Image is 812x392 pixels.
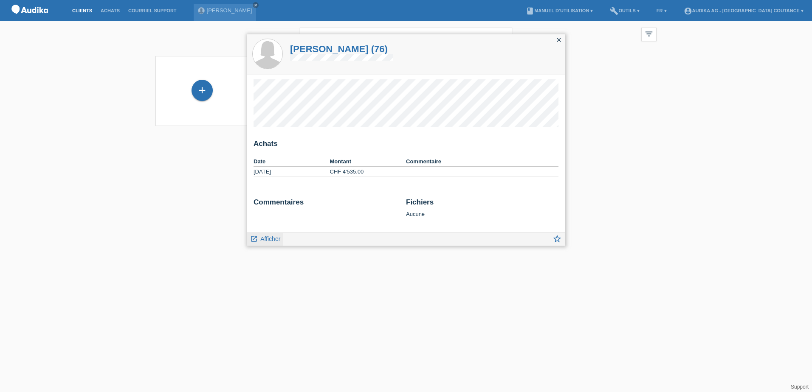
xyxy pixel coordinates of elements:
i: close [254,3,258,7]
a: close [253,2,259,8]
td: [DATE] [254,167,330,177]
h2: Achats [254,140,558,152]
a: POS — MF Group [8,17,51,23]
i: filter_list [644,29,654,39]
td: CHF 4'535.00 [330,167,406,177]
a: FR ▾ [652,8,671,13]
a: account_circleAudika AG - [GEOGRAPHIC_DATA] Coutance ▾ [679,8,808,13]
input: Recherche... [300,28,512,48]
i: launch [250,235,258,243]
a: buildOutils ▾ [606,8,643,13]
i: close [498,32,508,42]
i: close [555,36,562,43]
i: star_border [553,234,562,244]
th: Date [254,157,330,167]
h2: Fichiers [406,198,558,211]
i: account_circle [684,7,692,15]
th: Montant [330,157,406,167]
a: star_border [553,235,562,246]
a: Support [791,384,809,390]
a: bookManuel d’utilisation ▾ [522,8,597,13]
a: Achats [96,8,124,13]
a: Courriel Support [124,8,180,13]
h2: Commentaires [254,198,400,211]
i: build [610,7,618,15]
span: Afficher [260,235,280,242]
a: [PERSON_NAME] (76) [290,44,393,54]
div: Enregistrer le client [192,83,212,98]
a: Clients [68,8,96,13]
a: [PERSON_NAME] [207,7,252,14]
a: launch Afficher [250,233,280,244]
th: Commentaire [406,157,558,167]
div: Aucune [406,198,558,217]
i: book [526,7,534,15]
